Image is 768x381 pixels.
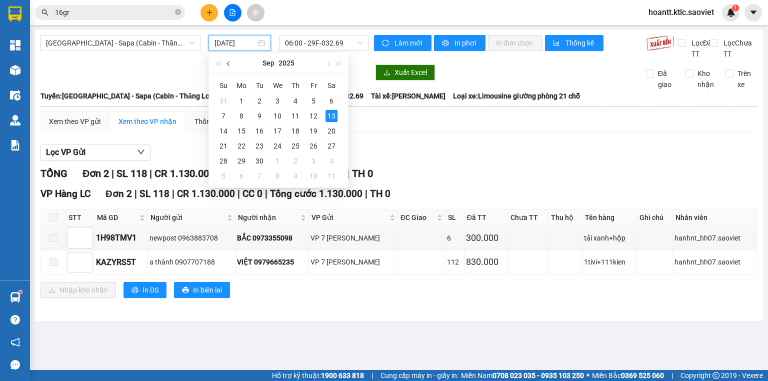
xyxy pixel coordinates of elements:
[268,168,286,183] td: 2025-10-08
[673,209,757,226] th: Nhân viên
[142,284,158,295] span: In DS
[253,125,265,137] div: 16
[712,372,719,379] span: copyright
[232,77,250,93] th: Mo
[217,110,229,122] div: 7
[726,8,735,17] img: icon-new-feature
[584,232,635,243] div: tải xanh+hộp
[235,170,247,182] div: 6
[94,226,148,250] td: 1H98TMV1
[268,153,286,168] td: 2025-10-01
[285,35,363,50] span: 06:00 - 29F-032.69
[40,144,150,160] button: Lọc VP Gửi
[586,373,589,377] span: ⚪️
[237,232,307,243] div: BẮC 0973355098
[271,95,283,107] div: 3
[322,168,340,183] td: 2025-10-11
[46,35,194,50] span: Hà Nội - Sapa (Cabin - Thăng Long)
[116,167,147,179] span: SL 118
[271,110,283,122] div: 10
[322,108,340,123] td: 2025-09-13
[250,138,268,153] td: 2025-09-23
[105,188,132,199] span: Đơn 2
[96,231,146,244] div: 1H98TMV1
[286,77,304,93] th: Th
[640,6,722,18] span: hoantt.ktlc.saoviet
[149,167,152,179] span: |
[733,4,737,11] span: 1
[232,138,250,153] td: 2025-09-22
[271,155,283,167] div: 1
[365,188,367,199] span: |
[96,256,146,268] div: KAZYRS5T
[131,286,138,294] span: printer
[375,64,435,80] button: downloadXuất Excel
[10,292,20,302] img: warehouse-icon
[447,232,462,243] div: 6
[307,155,319,167] div: 3
[253,155,265,167] div: 30
[322,93,340,108] td: 2025-09-06
[289,95,301,107] div: 4
[224,4,241,21] button: file-add
[309,226,398,250] td: VP 7 Phạm Văn Đồng
[149,232,233,243] div: newpost 0963883708
[40,282,116,298] button: downloadNhập kho nhận
[454,37,477,48] span: In phơi
[217,155,229,167] div: 28
[242,188,262,199] span: CC 0
[304,93,322,108] td: 2025-09-05
[265,188,267,199] span: |
[508,209,548,226] th: Chưa TT
[325,110,337,122] div: 13
[370,188,390,199] span: TH 0
[371,370,373,381] span: |
[307,170,319,182] div: 10
[545,35,603,51] button: bar-chartThống kê
[271,170,283,182] div: 8
[464,209,508,226] th: Đã TT
[654,68,678,90] span: Đã giao
[286,168,304,183] td: 2025-10-09
[41,9,48,16] span: search
[262,53,274,73] button: Sep
[217,125,229,137] div: 14
[229,9,236,16] span: file-add
[394,67,427,78] span: Xuất Excel
[214,93,232,108] td: 2025-08-31
[137,148,145,156] span: down
[94,250,148,274] td: KAZYRS5T
[286,108,304,123] td: 2025-09-11
[325,155,337,167] div: 4
[309,250,398,274] td: VP 7 Phạm Văn Đồng
[217,95,229,107] div: 31
[250,123,268,138] td: 2025-09-16
[10,140,20,150] img: solution-icon
[268,123,286,138] td: 2025-09-17
[289,140,301,152] div: 25
[272,370,364,381] span: Hỗ trợ kỹ thuật:
[325,95,337,107] div: 6
[182,286,189,294] span: printer
[582,209,637,226] th: Tên hàng
[214,108,232,123] td: 2025-09-07
[10,40,20,50] img: dashboard-icon
[693,68,718,90] span: Kho nhận
[66,209,94,226] th: STT
[289,125,301,137] div: 18
[268,77,286,93] th: We
[744,4,762,21] button: caret-down
[310,232,396,243] div: VP 7 [PERSON_NAME]
[352,167,373,179] span: TH 0
[217,170,229,182] div: 5
[10,115,20,125] img: warehouse-icon
[40,188,90,199] span: VP Hàng LC
[177,188,235,199] span: CR 1.130.000
[289,170,301,182] div: 9
[307,125,319,137] div: 19
[250,168,268,183] td: 2025-10-07
[40,167,67,179] span: TỔNG
[46,146,85,158] span: Lọc VP Gửi
[235,155,247,167] div: 29
[200,4,218,21] button: plus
